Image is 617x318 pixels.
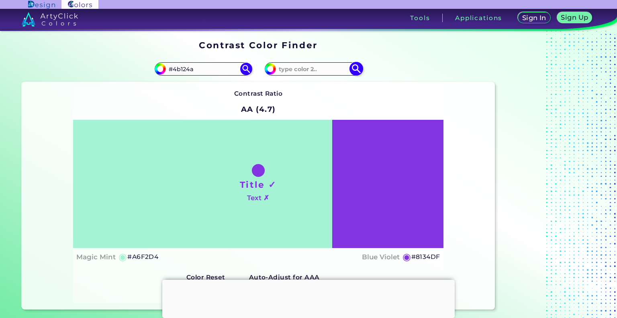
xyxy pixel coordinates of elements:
[523,15,545,21] h5: Sign In
[240,63,252,75] img: icon search
[237,101,280,118] h2: AA (4.7)
[249,273,320,281] strong: Auto-Adjust for AAA
[276,64,351,74] input: type color 2..
[562,14,587,21] h5: Sign Up
[186,273,225,281] strong: Color Reset
[234,90,283,97] strong: Contrast Ratio
[162,280,455,316] iframe: Advertisement
[410,15,430,21] h3: Tools
[402,252,411,262] h5: ◉
[247,192,269,204] h4: Text ✗
[22,12,78,27] img: logo_artyclick_colors_white.svg
[28,1,55,8] img: ArtyClick Design logo
[349,62,363,76] img: icon search
[362,251,400,263] h4: Blue Violet
[199,39,317,51] h1: Contrast Color Finder
[411,252,440,262] h5: #8134DF
[455,15,502,21] h3: Applications
[559,13,590,23] a: Sign Up
[127,252,158,262] h5: #A6F2D4
[240,178,277,191] h1: Title ✓
[76,251,116,263] h4: Magic Mint
[166,64,241,74] input: type color 1..
[519,13,549,23] a: Sign In
[118,252,127,262] h5: ◉
[498,37,599,313] iframe: Advertisement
